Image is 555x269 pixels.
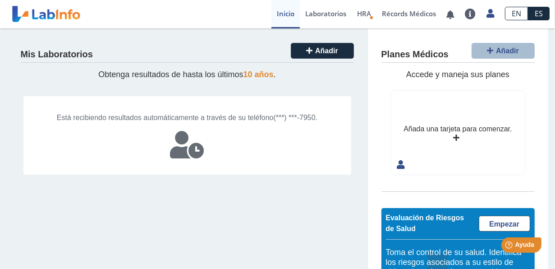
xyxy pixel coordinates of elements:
[489,220,519,228] span: Empezar
[243,70,274,79] span: 10 años
[496,47,519,55] span: Añadir
[291,43,354,59] button: Añadir
[472,43,535,59] button: Añadir
[406,70,509,79] span: Accede y maneja sus planes
[475,234,545,259] iframe: Help widget launcher
[528,7,550,20] a: ES
[57,114,274,121] span: Está recibiendo resultados automáticamente a través de su teléfono
[381,49,449,60] h4: Planes Médicos
[404,124,512,134] div: Añada una tarjeta para comenzar.
[98,70,275,79] span: Obtenga resultados de hasta los últimos .
[386,214,464,232] span: Evaluación de Riesgos de Salud
[21,49,93,60] h4: Mis Laboratorios
[315,47,338,55] span: Añadir
[505,7,528,20] a: EN
[357,9,371,18] span: HRA
[479,216,530,232] a: Empezar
